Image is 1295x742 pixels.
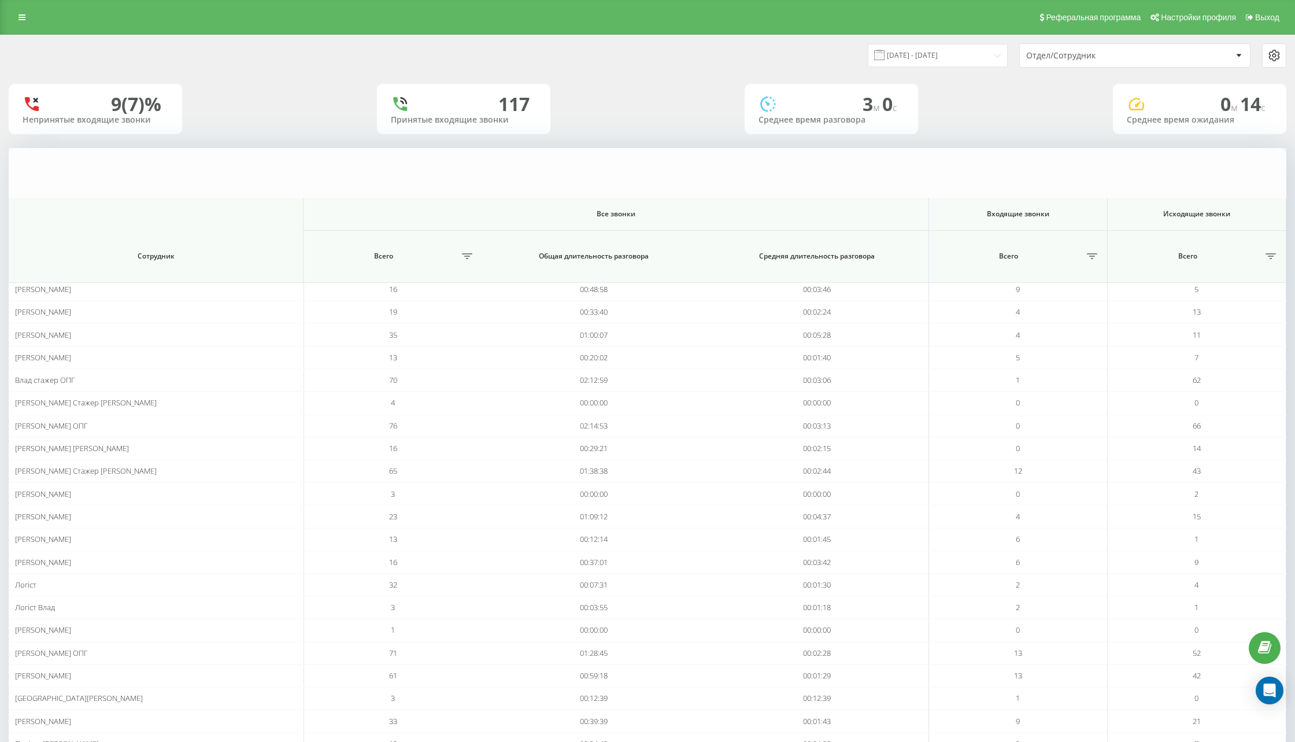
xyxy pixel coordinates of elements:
[1016,443,1020,453] span: 0
[389,716,397,726] span: 33
[15,579,36,590] span: Логіст
[389,557,397,567] span: 16
[482,323,705,346] td: 01:00:07
[15,670,71,681] span: [PERSON_NAME]
[705,278,928,301] td: 00:03:46
[391,115,536,125] div: Принятые входящие звонки
[1194,625,1198,635] span: 0
[1256,677,1283,704] div: Open Intercom Messenger
[389,375,397,385] span: 70
[863,91,882,116] span: 3
[1127,115,1272,125] div: Среднее время ожидания
[482,301,705,323] td: 00:33:40
[705,369,928,392] td: 00:03:06
[391,489,395,499] span: 3
[391,602,395,612] span: 3
[482,392,705,414] td: 00:00:00
[1194,352,1198,363] span: 7
[15,397,157,408] span: [PERSON_NAME] Стажер [PERSON_NAME]
[705,323,928,346] td: 00:05:28
[935,252,1083,261] span: Всего
[482,665,705,687] td: 00:59:18
[482,369,705,392] td: 02:12:59
[15,648,88,658] span: [PERSON_NAME] ОПГ
[705,346,928,369] td: 00:01:40
[1016,397,1020,408] span: 0
[15,557,71,567] span: [PERSON_NAME]
[15,466,157,476] span: [PERSON_NAME] Стажер [PERSON_NAME]
[1016,602,1020,612] span: 2
[1016,625,1020,635] span: 0
[705,665,928,687] td: 00:01:29
[15,602,55,612] span: Логіст Влад
[705,437,928,460] td: 00:02:15
[1161,13,1236,22] span: Настройки профиля
[893,101,897,114] span: c
[1113,252,1261,261] span: Всего
[1193,375,1201,385] span: 62
[391,693,395,703] span: 3
[1016,352,1020,363] span: 5
[722,252,912,261] span: Средняя длительность разговора
[23,115,168,125] div: Непринятые входящие звонки
[482,346,705,369] td: 00:20:02
[498,252,689,261] span: Общая длительность разговора
[1194,489,1198,499] span: 2
[15,625,71,635] span: [PERSON_NAME]
[28,252,283,261] span: Сотрудник
[1194,579,1198,590] span: 4
[1016,579,1020,590] span: 2
[1014,648,1022,658] span: 13
[758,115,904,125] div: Среднее время разговора
[389,670,397,681] span: 61
[389,511,397,522] span: 23
[498,93,530,115] div: 117
[1231,101,1240,114] span: м
[943,209,1093,219] span: Входящие звонки
[1194,284,1198,294] span: 5
[705,596,928,619] td: 00:01:18
[15,534,71,544] span: [PERSON_NAME]
[15,375,75,385] span: Влад стажер ОПГ
[482,551,705,573] td: 00:37:01
[1220,91,1240,116] span: 0
[389,284,397,294] span: 16
[389,420,397,431] span: 76
[389,648,397,658] span: 71
[309,252,458,261] span: Всего
[1194,693,1198,703] span: 0
[705,551,928,573] td: 00:03:42
[15,489,71,499] span: [PERSON_NAME]
[705,642,928,665] td: 00:02:28
[1016,420,1020,431] span: 0
[482,619,705,641] td: 00:00:00
[391,397,395,408] span: 4
[340,209,892,219] span: Все звонки
[482,574,705,596] td: 00:07:31
[1193,307,1201,317] span: 13
[482,528,705,551] td: 00:12:14
[1194,602,1198,612] span: 1
[1193,511,1201,522] span: 15
[1016,557,1020,567] span: 6
[391,625,395,635] span: 1
[705,482,928,505] td: 00:00:00
[1193,716,1201,726] span: 21
[705,619,928,641] td: 00:00:00
[1255,13,1279,22] span: Выход
[15,284,71,294] span: [PERSON_NAME]
[482,482,705,505] td: 00:00:00
[705,392,928,414] td: 00:00:00
[389,352,397,363] span: 13
[15,330,71,340] span: [PERSON_NAME]
[15,693,143,703] span: [GEOGRAPHIC_DATA][PERSON_NAME]
[705,505,928,528] td: 00:04:37
[1194,397,1198,408] span: 0
[1016,693,1020,703] span: 1
[389,330,397,340] span: 35
[15,307,71,317] span: [PERSON_NAME]
[1014,670,1022,681] span: 13
[15,716,71,726] span: [PERSON_NAME]
[1016,489,1020,499] span: 0
[482,710,705,732] td: 00:39:39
